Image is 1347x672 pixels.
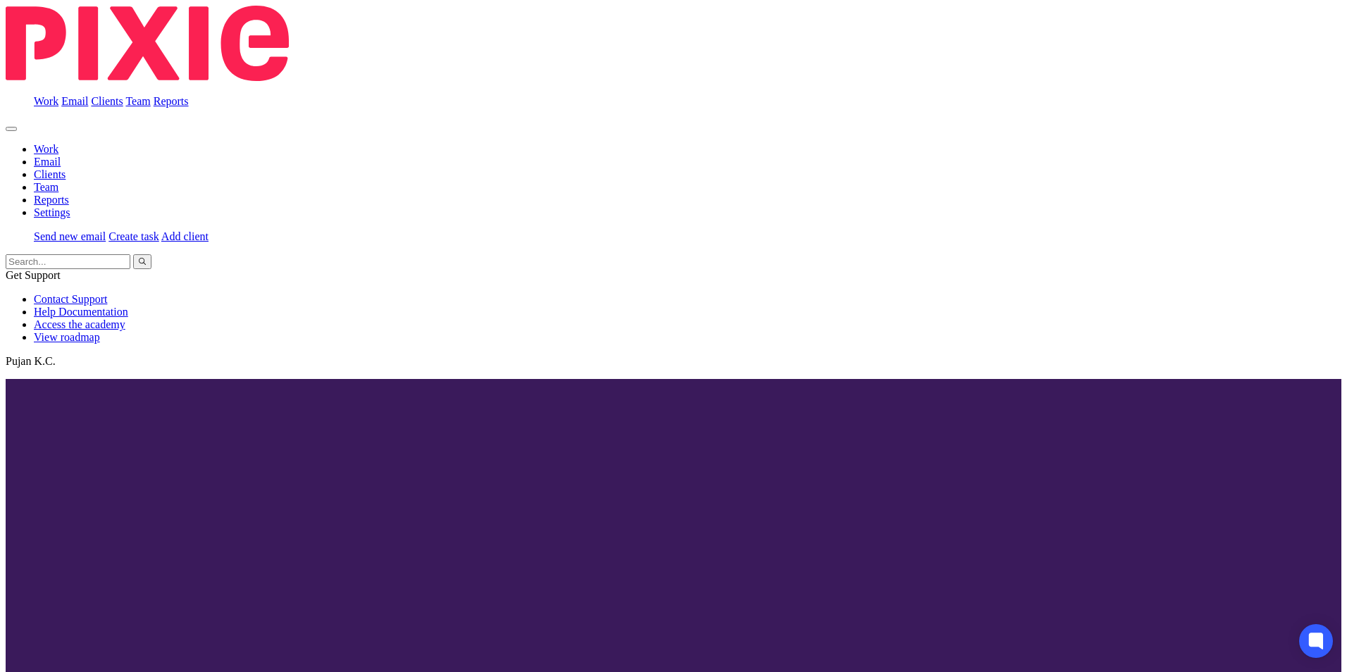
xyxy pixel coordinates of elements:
[34,206,70,218] a: Settings
[61,95,88,107] a: Email
[34,156,61,168] a: Email
[91,95,123,107] a: Clients
[108,230,159,242] a: Create task
[154,95,189,107] a: Reports
[6,269,61,281] span: Get Support
[34,230,106,242] a: Send new email
[34,181,58,193] a: Team
[34,168,66,180] a: Clients
[34,95,58,107] a: Work
[6,355,1341,368] p: Pujan K.C.
[34,306,128,318] a: Help Documentation
[34,194,69,206] a: Reports
[6,6,289,81] img: Pixie
[161,230,209,242] a: Add client
[125,95,150,107] a: Team
[6,254,130,269] input: Search
[34,331,100,343] a: View roadmap
[34,293,107,305] a: Contact Support
[34,143,58,155] a: Work
[34,318,125,330] a: Access the academy
[133,254,151,269] button: Search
